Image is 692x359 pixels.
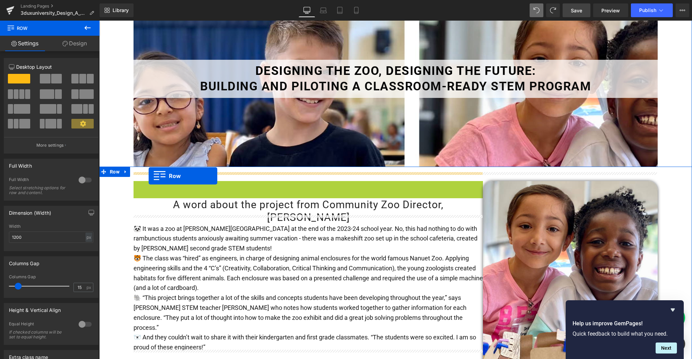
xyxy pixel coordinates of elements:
button: Publish [631,3,673,17]
div: Select stretching options for row and content. [9,186,71,195]
a: Tablet [332,3,348,17]
div: Full Width [9,177,72,184]
div: Dimension (Width) [9,206,51,216]
div: Help us improve GemPages! [573,306,677,354]
span: Library [113,7,129,13]
button: Redo [546,3,560,17]
span: 🐯 The class was “hired” as engineers, in charge of designing animal enclosures for the world famo... [34,234,384,271]
div: Columns Gap [9,274,93,279]
div: If checked columns will be set to equal height. [9,330,71,339]
button: Next question [656,343,677,354]
span: 🐻‍❄️ And they couldn’t wait to share it with their kindergarten and first grade classmates. “The ... [34,313,377,330]
button: Hide survey [669,306,677,314]
div: Width [9,224,93,229]
a: Landing Pages [21,3,100,9]
span: px [86,285,92,290]
div: Equal Height [9,321,72,328]
p: Desktop Layout [9,63,93,70]
a: New Library [100,3,134,17]
p: More settings [36,142,64,148]
h2: Help us improve GemPages! [573,319,677,328]
span: 3duxuniversity_Design_A_Zoo_Pilot_Study [21,10,86,16]
b: Building and Piloting a Classroom-ready STEM Program [101,59,492,73]
div: Height & Vertical Align [9,303,61,313]
a: Design [50,36,100,51]
button: More [676,3,689,17]
a: Laptop [315,3,332,17]
span: Row [7,21,76,36]
div: Columns Gap [9,257,39,266]
div: px [85,233,92,242]
p: Quick feedback to build what you need. [573,330,677,337]
a: Mobile [348,3,365,17]
button: Undo [530,3,543,17]
span: 🐘 “This project brings together a lot of the skills and concepts students have been developing th... [34,273,367,310]
h1: A word about the project from Community Zoo Director, [PERSON_NAME] [34,178,384,203]
span: 🐼 It was a zoo at [PERSON_NAME][GEOGRAPHIC_DATA] at the end of the 2023-24 school year. No, this ... [34,204,378,232]
div: Full Width [9,159,32,169]
span: Publish [639,8,656,13]
a: Preview [593,3,628,17]
input: auto [9,232,93,243]
span: Preview [601,7,620,14]
button: More settings [4,137,98,153]
span: Save [571,7,582,14]
a: Desktop [299,3,315,17]
b: Designing the Zoo, Designing the Future: [156,43,437,57]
